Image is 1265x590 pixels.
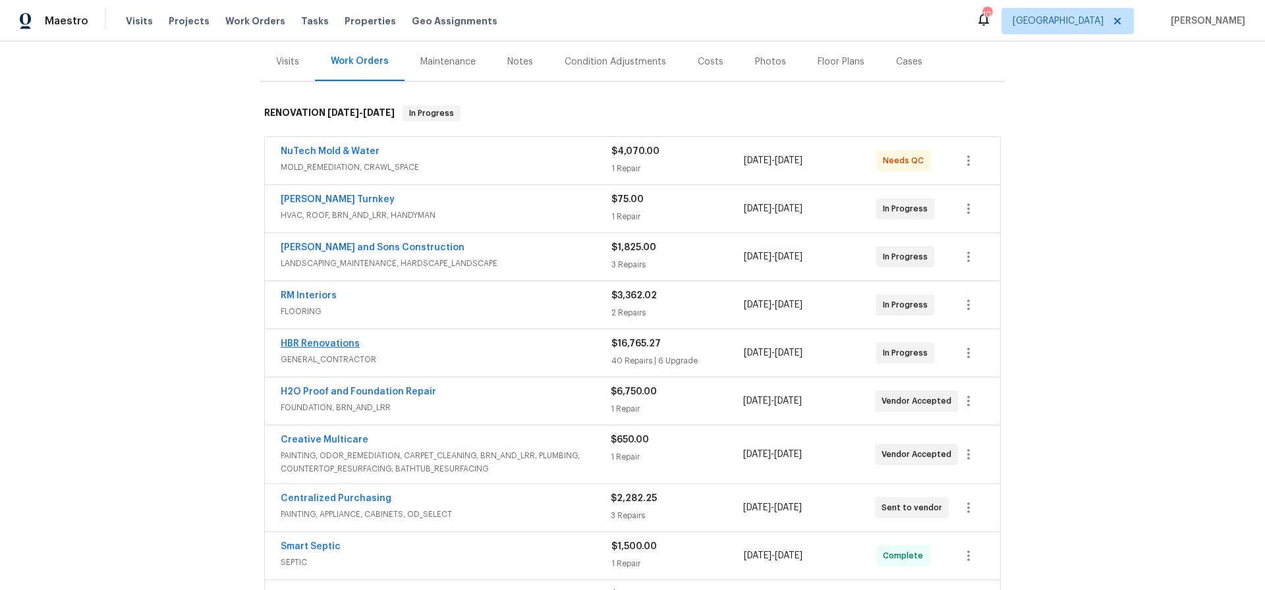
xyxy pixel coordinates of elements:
[744,346,802,360] span: -
[345,14,396,28] span: Properties
[565,55,666,68] div: Condition Adjustments
[276,55,299,68] div: Visits
[611,339,661,348] span: $16,765.27
[882,501,947,514] span: Sent to vendor
[744,549,802,562] span: -
[611,450,743,464] div: 1 Repair
[281,257,611,270] span: LANDSCAPING_MAINTENANCE, HARDSCAPE_LANDSCAPE
[744,156,772,165] span: [DATE]
[260,92,1005,134] div: RENOVATION [DATE]-[DATE]In Progress
[744,202,802,215] span: -
[611,542,657,551] span: $1,500.00
[281,243,464,252] a: [PERSON_NAME] and Sons Construction
[882,448,957,461] span: Vendor Accepted
[611,494,657,503] span: $2,282.25
[281,147,379,156] a: NuTech Mold & Water
[883,298,933,311] span: In Progress
[883,250,933,263] span: In Progress
[611,354,744,367] div: 40 Repairs | 6 Upgrade
[744,551,772,560] span: [DATE]
[611,387,657,396] span: $6,750.00
[775,348,802,358] span: [DATE]
[982,8,992,21] div: 107
[611,402,743,416] div: 1 Repair
[1166,14,1245,28] span: [PERSON_NAME]
[281,161,611,174] span: MOLD_REMEDIATION, CRAWL_SPACE
[404,107,459,120] span: In Progress
[743,396,771,406] span: [DATE]
[281,494,391,503] a: Centralized Purchasing
[611,195,644,204] span: $75.00
[611,557,744,570] div: 1 Repair
[744,298,802,311] span: -
[611,162,744,175] div: 1 Repair
[611,243,656,252] span: $1,825.00
[743,450,771,459] span: [DATE]
[882,394,957,408] span: Vendor Accepted
[281,542,341,551] a: Smart Septic
[744,154,802,167] span: -
[611,306,744,319] div: 2 Repairs
[775,252,802,261] span: [DATE]
[281,305,611,318] span: FLOORING
[743,448,802,461] span: -
[281,195,395,204] a: [PERSON_NAME] Turnkey
[774,396,802,406] span: [DATE]
[301,16,329,26] span: Tasks
[744,348,772,358] span: [DATE]
[281,387,436,396] a: H2O Proof and Foundation Repair
[363,108,395,117] span: [DATE]
[281,291,337,300] a: RM Interiors
[331,55,389,68] div: Work Orders
[507,55,533,68] div: Notes
[883,549,928,562] span: Complete
[611,509,743,522] div: 3 Repairs
[412,14,497,28] span: Geo Assignments
[743,503,771,512] span: [DATE]
[126,14,153,28] span: Visits
[281,449,611,475] span: PAINTING, ODOR_REMEDIATION, CARPET_CLEANING, BRN_AND_LRR, PLUMBING, COUNTERTOP_RESURFACING, BATHT...
[744,204,772,213] span: [DATE]
[883,202,933,215] span: In Progress
[169,14,210,28] span: Projects
[1013,14,1104,28] span: [GEOGRAPHIC_DATA]
[775,300,802,309] span: [DATE]
[818,55,864,68] div: Floor Plans
[744,252,772,261] span: [DATE]
[281,435,368,444] a: Creative Multicare
[611,258,744,271] div: 3 Repairs
[281,209,611,222] span: HVAC, ROOF, BRN_AND_LRR, HANDYMAN
[744,250,802,263] span: -
[883,154,929,167] span: Needs QC
[883,346,933,360] span: In Progress
[611,291,657,300] span: $3,362.02
[45,14,88,28] span: Maestro
[225,14,285,28] span: Work Orders
[281,339,360,348] a: HBR Renovations
[281,556,611,569] span: SEPTIC
[775,551,802,560] span: [DATE]
[775,204,802,213] span: [DATE]
[896,55,922,68] div: Cases
[743,394,802,408] span: -
[327,108,359,117] span: [DATE]
[698,55,723,68] div: Costs
[264,105,395,121] h6: RENOVATION
[755,55,786,68] div: Photos
[420,55,476,68] div: Maintenance
[743,501,802,514] span: -
[281,353,611,366] span: GENERAL_CONTRACTOR
[327,108,395,117] span: -
[611,210,744,223] div: 1 Repair
[611,435,649,444] span: $650.00
[281,401,611,414] span: FOUNDATION, BRN_AND_LRR
[774,450,802,459] span: [DATE]
[744,300,772,309] span: [DATE]
[774,503,802,512] span: [DATE]
[611,147,660,156] span: $4,070.00
[281,508,611,521] span: PAINTING, APPLIANCE, CABINETS, OD_SELECT
[775,156,802,165] span: [DATE]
